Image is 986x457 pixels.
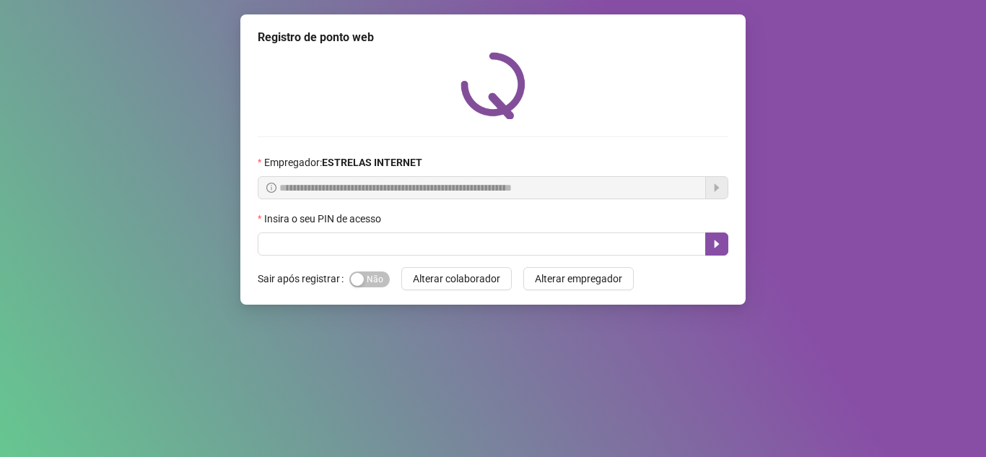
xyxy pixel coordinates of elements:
[258,211,391,227] label: Insira o seu PIN de acesso
[523,267,634,290] button: Alterar empregador
[711,238,723,250] span: caret-right
[413,271,500,287] span: Alterar colaborador
[322,157,422,168] strong: ESTRELAS INTERNET
[535,271,622,287] span: Alterar empregador
[258,29,728,46] div: Registro de ponto web
[258,267,349,290] label: Sair após registrar
[266,183,276,193] span: info-circle
[264,154,422,170] span: Empregador :
[401,267,512,290] button: Alterar colaborador
[461,52,525,119] img: QRPoint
